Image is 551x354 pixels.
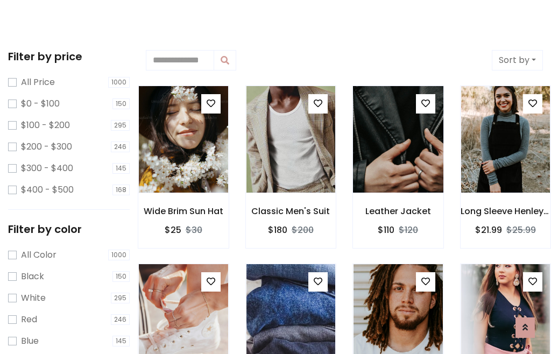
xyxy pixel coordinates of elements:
label: All Color [21,249,56,261]
span: 295 [111,293,130,303]
label: White [21,292,46,305]
label: Red [21,313,37,326]
span: 1000 [108,250,130,260]
span: 246 [111,141,130,152]
h6: Classic Men's Suit [246,206,336,216]
h6: $180 [268,225,287,235]
h6: Leather Jacket [353,206,443,216]
span: 150 [112,98,130,109]
button: Sort by [492,50,543,70]
h6: $25 [165,225,181,235]
label: $100 - $200 [21,119,70,132]
span: 145 [112,163,130,174]
span: 1000 [108,77,130,88]
span: 295 [111,120,130,131]
label: $400 - $500 [21,183,74,196]
del: $200 [292,224,314,236]
h6: $110 [378,225,394,235]
label: $0 - $100 [21,97,60,110]
span: 150 [112,271,130,282]
span: 168 [112,185,130,195]
span: 145 [112,336,130,346]
label: All Price [21,76,55,89]
label: Black [21,270,44,283]
label: $200 - $300 [21,140,72,153]
span: 246 [111,314,130,325]
del: $25.99 [506,224,536,236]
del: $30 [186,224,202,236]
h5: Filter by price [8,50,130,63]
h6: Long Sleeve Henley T-Shirt [461,206,551,216]
h6: Wide Brim Sun Hat [138,206,229,216]
label: $300 - $400 [21,162,73,175]
label: Blue [21,335,39,348]
h5: Filter by color [8,223,130,236]
del: $120 [399,224,418,236]
h6: $21.99 [475,225,502,235]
